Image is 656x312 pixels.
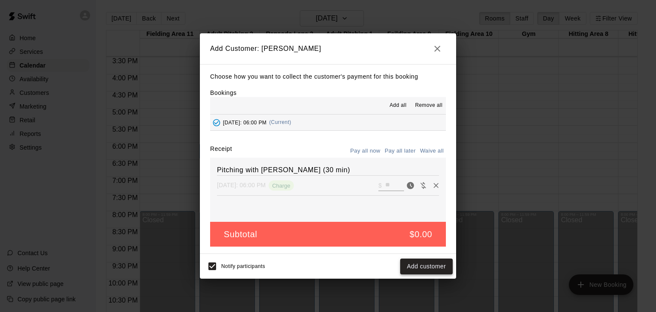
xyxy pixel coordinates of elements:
[415,101,442,110] span: Remove all
[389,101,407,110] span: Add all
[418,144,446,158] button: Waive all
[217,165,439,176] h6: Pitching with [PERSON_NAME] (30 min)
[404,181,417,188] span: Pay now
[221,264,265,270] span: Notify participants
[378,181,382,190] p: $
[400,259,453,274] button: Add customer
[269,119,291,125] span: (Current)
[412,99,446,112] button: Remove all
[210,71,446,82] p: Choose how you want to collect the customer's payment for this booking
[210,116,223,129] button: Added - Collect Payment
[217,181,266,189] p: [DATE]: 06:00 PM
[410,229,432,240] h5: $0.00
[210,115,446,130] button: Added - Collect Payment[DATE]: 06:00 PM(Current)
[348,144,383,158] button: Pay all now
[384,99,412,112] button: Add all
[223,119,266,125] span: [DATE]: 06:00 PM
[200,33,456,64] h2: Add Customer: [PERSON_NAME]
[417,181,430,188] span: Waive payment
[210,89,237,96] label: Bookings
[224,229,257,240] h5: Subtotal
[383,144,418,158] button: Pay all later
[430,179,442,192] button: Remove
[210,144,232,158] label: Receipt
